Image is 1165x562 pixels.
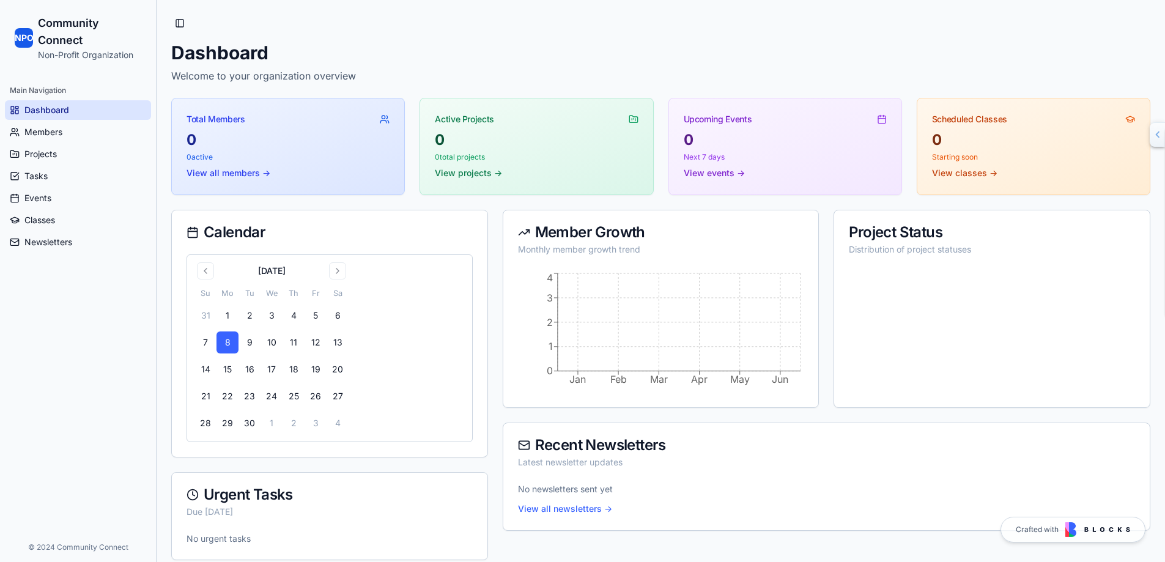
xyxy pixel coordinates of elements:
[327,412,349,434] button: 4
[5,166,151,186] a: Tasks
[15,32,33,44] span: NPO
[239,385,261,407] button: 23
[261,412,283,434] button: 1
[194,412,216,434] button: 28
[216,331,239,353] button: 8
[24,126,62,138] span: Members
[435,167,502,179] a: View projects →
[518,243,804,256] div: Monthly member growth trend
[239,358,261,380] button: 16
[435,130,638,150] div: 0
[216,385,239,407] button: 22
[283,287,305,300] th: Thursday
[187,506,473,518] div: Due [DATE]
[24,170,48,182] span: Tasks
[194,305,216,327] button: 31
[283,331,305,353] button: 11
[518,456,1135,468] div: Latest newsletter updates
[684,167,745,179] a: View events →
[329,262,346,279] button: Go to next month
[327,287,349,300] th: Saturday
[239,287,261,300] th: Tuesday
[194,331,216,353] button: 7
[518,438,1135,453] div: Recent Newsletters
[327,385,349,407] button: 27
[187,225,473,240] div: Calendar
[435,113,494,125] div: Active Projects
[261,385,283,407] button: 24
[547,292,553,304] tspan: 3
[547,272,553,284] tspan: 4
[932,113,1007,125] div: Scheduled Classes
[547,366,553,377] tspan: 0
[261,331,283,353] button: 10
[518,225,804,240] div: Member Growth
[5,144,151,164] a: Projects
[38,15,141,49] h2: Community Connect
[216,287,239,300] th: Monday
[1016,525,1059,534] span: Crafted with
[305,412,327,434] button: 3
[283,305,305,327] button: 4
[772,374,789,385] tspan: Jun
[194,358,216,380] button: 14
[932,130,1135,150] div: 0
[5,100,151,120] a: Dashboard
[261,305,283,327] button: 3
[5,232,151,252] a: Newsletters
[518,503,612,515] a: View all newsletters →
[849,243,1135,256] div: Distribution of project statuses
[305,331,327,353] button: 12
[283,385,305,407] button: 25
[171,42,1150,64] h1: Dashboard
[305,385,327,407] button: 26
[327,358,349,380] button: 20
[1065,522,1130,537] img: Blocks
[5,81,151,100] div: Main Navigation
[187,533,473,545] p: No urgent tasks
[327,305,349,327] button: 6
[187,130,390,150] div: 0
[849,225,1135,240] div: Project Status
[24,104,69,116] span: Dashboard
[194,385,216,407] button: 21
[684,113,752,125] div: Upcoming Events
[171,68,1150,83] p: Welcome to your organization overview
[187,113,245,125] div: Total Members
[10,542,146,552] div: © 2024 Community Connect
[258,265,286,277] div: [DATE]
[518,483,1135,495] p: No newsletters sent yet
[547,317,553,328] tspan: 2
[569,374,586,385] tspan: Jan
[216,305,239,327] button: 1
[305,287,327,300] th: Friday
[261,358,283,380] button: 17
[327,331,349,353] button: 13
[610,374,627,385] tspan: Feb
[24,148,57,160] span: Projects
[5,210,151,230] a: Classes
[932,167,997,179] a: View classes →
[187,487,473,502] div: Urgent Tasks
[239,412,261,434] button: 30
[305,305,327,327] button: 5
[5,122,151,142] a: Members
[216,412,239,434] button: 29
[239,305,261,327] button: 2
[194,287,216,300] th: Sunday
[261,287,283,300] th: Wednesday
[283,412,305,434] button: 2
[932,152,1135,162] p: Starting soon
[283,358,305,380] button: 18
[684,130,887,150] div: 0
[239,331,261,353] button: 9
[730,374,750,385] tspan: May
[187,152,390,162] p: 0 active
[305,358,327,380] button: 19
[1000,517,1145,542] a: Crafted with
[38,49,141,61] p: Non-Profit Organization
[216,358,239,380] button: 15
[187,167,270,179] a: View all members →
[5,188,151,208] a: Events
[24,236,72,248] span: Newsletters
